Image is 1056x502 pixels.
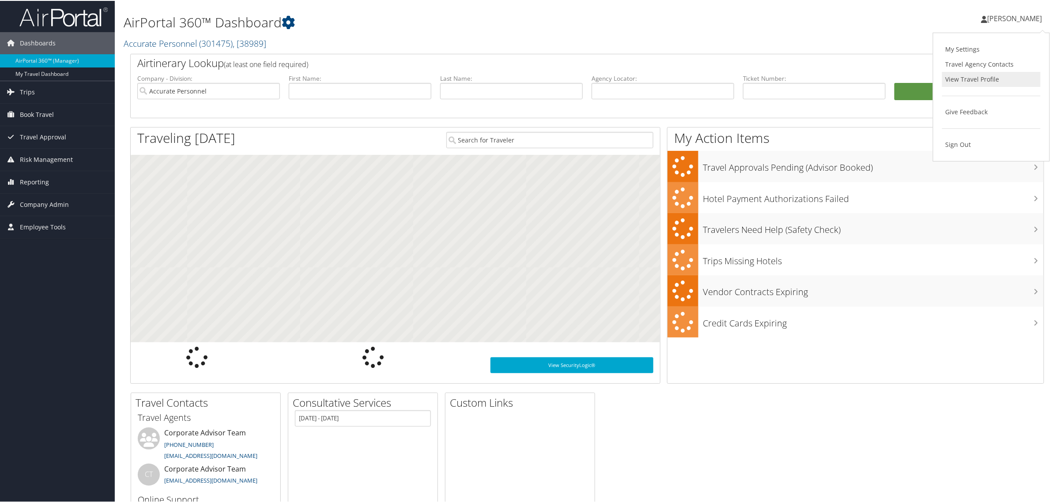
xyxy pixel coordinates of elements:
[137,128,235,146] h1: Traveling [DATE]
[289,73,431,82] label: First Name:
[668,244,1044,275] a: Trips Missing Hotels
[942,71,1041,86] a: View Travel Profile
[19,6,108,26] img: airportal-logo.png
[668,274,1044,306] a: Vendor Contracts Expiring
[137,55,961,70] h2: Airtinerary Lookup
[20,103,54,125] span: Book Travel
[450,394,595,409] h2: Custom Links
[703,312,1044,329] h3: Credit Cards Expiring
[440,73,583,82] label: Last Name:
[894,82,1037,100] button: Search
[20,170,49,192] span: Reporting
[668,306,1044,337] a: Credit Cards Expiring
[703,187,1044,204] h3: Hotel Payment Authorizations Failed
[20,125,66,147] span: Travel Approval
[942,56,1041,71] a: Travel Agency Contacts
[233,37,266,49] span: , [ 38989 ]
[703,281,1044,297] h3: Vendor Contracts Expiring
[668,181,1044,213] a: Hotel Payment Authorizations Failed
[136,394,280,409] h2: Travel Contacts
[668,212,1044,244] a: Travelers Need Help (Safety Check)
[446,131,654,147] input: Search for Traveler
[490,356,654,372] a: View SecurityLogic®
[20,215,66,237] span: Employee Tools
[981,4,1051,31] a: [PERSON_NAME]
[703,250,1044,266] h3: Trips Missing Hotels
[133,427,278,463] li: Corporate Advisor Team
[138,463,160,485] div: CT
[133,463,278,491] li: Corporate Advisor Team
[20,193,69,215] span: Company Admin
[668,128,1044,146] h1: My Action Items
[987,13,1042,22] span: [PERSON_NAME]
[293,394,437,409] h2: Consultative Services
[164,440,214,448] a: [PHONE_NUMBER]
[592,73,734,82] label: Agency Locator:
[199,37,233,49] span: ( 301475 )
[124,37,266,49] a: Accurate Personnel
[20,80,35,102] span: Trips
[703,156,1044,173] h3: Travel Approvals Pending (Advisor Booked)
[164,451,257,459] a: [EMAIL_ADDRESS][DOMAIN_NAME]
[703,218,1044,235] h3: Travelers Need Help (Safety Check)
[668,150,1044,181] a: Travel Approvals Pending (Advisor Booked)
[137,73,280,82] label: Company - Division:
[138,411,274,423] h3: Travel Agents
[124,12,742,31] h1: AirPortal 360™ Dashboard
[224,59,308,68] span: (at least one field required)
[743,73,886,82] label: Ticket Number:
[20,148,73,170] span: Risk Management
[942,104,1041,119] a: Give Feedback
[942,41,1041,56] a: My Settings
[20,31,56,53] span: Dashboards
[164,476,257,483] a: [EMAIL_ADDRESS][DOMAIN_NAME]
[942,136,1041,151] a: Sign Out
